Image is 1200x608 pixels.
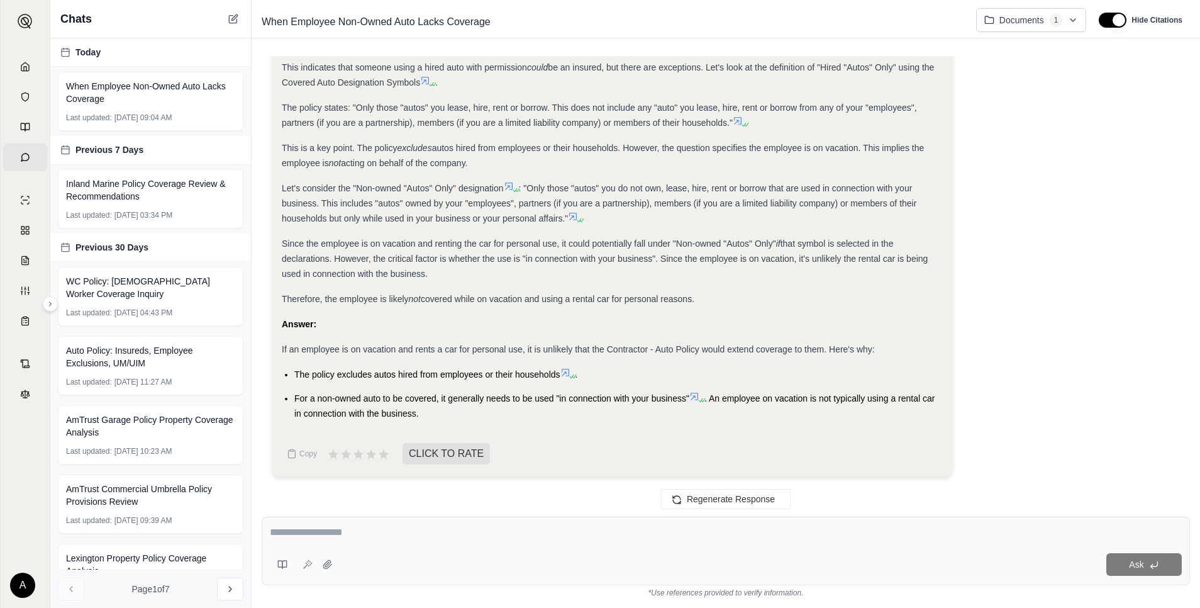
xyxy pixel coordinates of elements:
[132,583,170,595] span: Page 1 of 7
[66,344,235,369] span: Auto Policy: Insureds, Employee Exclusions, UM/UIM
[226,11,241,26] button: New Chat
[43,296,58,312] button: Expand sidebar
[421,294,694,304] span: covered while on vacation and using a rental car for personal reasons.
[3,144,47,171] a: Chat
[3,350,47,378] a: Contract Analysis
[341,158,467,168] span: acting on behalf of the company.
[66,483,235,508] span: AmTrust Commercial Umbrella Policy Provisions Review
[114,377,172,387] span: [DATE] 11:27 AM
[527,62,548,72] em: could
[66,113,112,123] span: Last updated:
[3,186,47,214] a: Single Policy
[282,143,397,153] span: This is a key point. The policy
[3,113,47,141] a: Prompt Library
[1106,553,1182,576] button: Ask
[282,183,504,193] span: Let's consider the "Non-owned "Autos" Only" designation
[575,369,578,380] span: .
[282,103,917,128] span: The policy states: "Only those "autos" you lease, hire, rent or borrow. This does not include any...
[403,443,490,464] span: CLICK TO RATE
[1129,560,1143,570] span: Ask
[282,319,316,329] strong: Answer:
[282,62,934,87] span: be an insured, but there are exceptions. Let's look at the definition of "Hired "Autos" Only" usi...
[66,377,112,387] span: Last updated:
[66,515,112,526] span: Last updated:
[397,143,431,153] em: excludes
[282,239,776,249] span: Since the employee is on vacation and renting the car for personal use, it could potentially fall...
[75,144,143,156] span: Previous 7 Days
[282,143,924,168] span: autos hired from employees or their households. However, the question specifies the employee is o...
[976,8,1087,32] button: Documents1
[3,247,47,274] a: Claim Coverage
[776,239,781,249] em: if
[18,14,33,29] img: Expand sidebar
[3,307,47,335] a: Coverage Table
[3,380,47,408] a: Legal Search Engine
[66,80,235,105] span: When Employee Non-Owned Auto Lacks Coverage
[114,446,172,456] span: [DATE] 10:23 AM
[114,210,172,220] span: [DATE] 03:34 PM
[999,14,1044,26] span: Documents
[75,241,148,254] span: Previous 30 Days
[1049,14,1064,26] span: 1
[3,53,47,81] a: Home
[60,10,92,28] span: Chats
[661,489,791,509] button: Regenerate Response
[114,113,172,123] span: [DATE] 09:04 AM
[66,177,235,203] span: Inland Marine Policy Coverage Review & Recommendations
[294,393,689,403] span: For a non-owned auto to be covered, it generally needs to be used "in connection with your business"
[66,210,112,220] span: Last updated:
[13,9,38,34] button: Expand sidebar
[75,46,101,59] span: Today
[66,308,112,318] span: Last updated:
[66,552,235,577] span: Lexington Property Policy Coverage Analysis
[282,294,409,304] span: Therefore, the employee is likely
[257,12,496,32] span: When Employee Non-Owned Auto Lacks Coverage
[262,585,1190,598] div: *Use references provided to verify information.
[1131,15,1182,25] span: Hide Citations
[409,294,421,304] em: not
[435,77,438,87] span: .
[282,344,875,354] span: If an employee is on vacation and rents a car for personal use, it is unlikely that the Contracto...
[257,12,966,32] div: Edit Title
[294,393,935,419] span: . An employee on vacation is not typically using a rental car in connection with the business.
[329,158,341,168] em: not
[282,239,928,279] span: that symbol is selected in the declarations. However, the critical factor is whether the use is "...
[282,62,527,72] span: This indicates that someone using a hired auto with permission
[114,515,172,526] span: [DATE] 09:39 AM
[299,449,317,459] span: Copy
[3,83,47,111] a: Documents Vault
[3,277,47,305] a: Custom Report
[10,573,35,598] div: A
[282,183,916,223] span: : "Only those "autos" you do not own, lease, hire, rent or borrow that are used in connection wit...
[66,446,112,456] span: Last updated:
[3,217,47,244] a: Policy Comparisons
[66,275,235,300] span: WC Policy: [DEMOGRAPHIC_DATA] Worker Coverage Inquiry
[282,441,322,466] button: Copy
[294,369,560,380] span: The policy excludes autos hired from employees or their households
[66,414,235,439] span: AmTrust Garage Policy Property Coverage Analysis
[687,494,775,504] span: Regenerate Response
[114,308,172,318] span: [DATE] 04:43 PM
